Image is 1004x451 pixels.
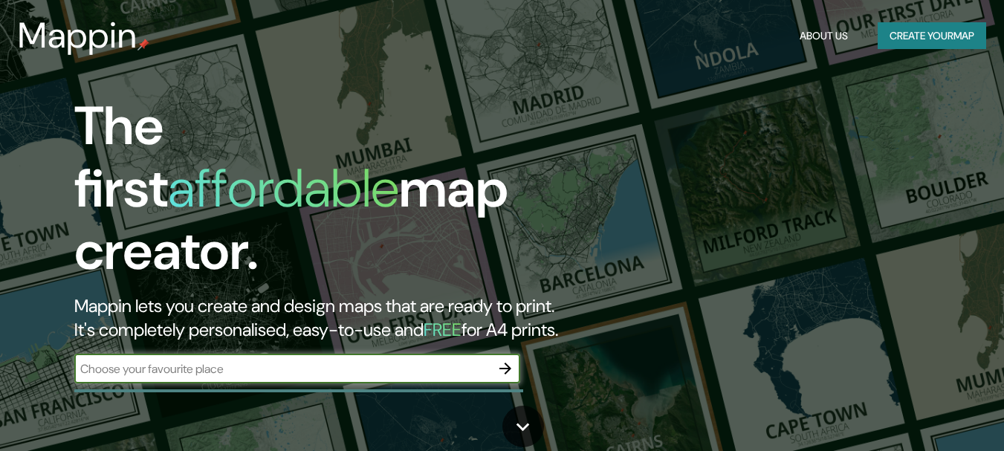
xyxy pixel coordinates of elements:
h1: The first map creator. [74,95,577,294]
button: About Us [794,22,854,50]
h1: affordable [168,154,399,223]
input: Choose your favourite place [74,360,490,377]
h5: FREE [424,318,461,341]
h3: Mappin [18,15,137,56]
h2: Mappin lets you create and design maps that are ready to print. It's completely personalised, eas... [74,294,577,342]
button: Create yourmap [878,22,986,50]
img: mappin-pin [137,39,149,51]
